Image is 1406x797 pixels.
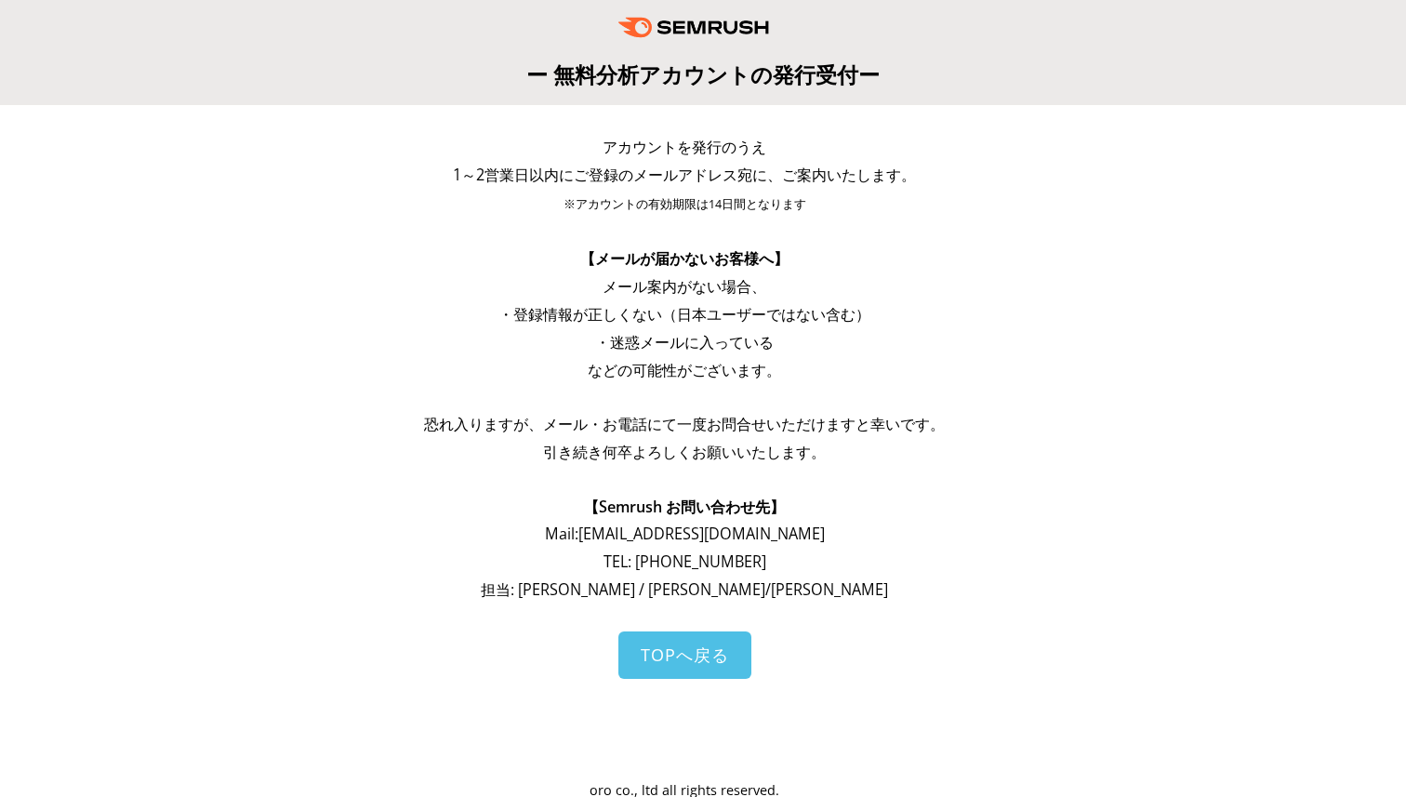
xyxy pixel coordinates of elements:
[424,414,945,434] span: 恐れ入りますが、メール・お電話にて一度お問合せいただけますと幸いです。
[545,524,825,544] span: Mail: [EMAIL_ADDRESS][DOMAIN_NAME]
[604,551,766,572] span: TEL: [PHONE_NUMBER]
[603,276,766,297] span: メール案内がない場合、
[481,579,888,600] span: 担当: [PERSON_NAME] / [PERSON_NAME]/[PERSON_NAME]
[584,497,785,517] span: 【Semrush お問い合わせ先】
[453,165,916,185] span: 1～2営業日以内にご登録のメールアドレス宛に、ご案内いたします。
[498,304,870,325] span: ・登録情報が正しくない（日本ユーザーではない含む）
[543,442,826,462] span: 引き続き何卒よろしくお願いいたします。
[641,644,729,666] span: TOPへ戻る
[580,248,789,269] span: 【メールが届かないお客様へ】
[603,137,766,157] span: アカウントを発行のうえ
[526,60,880,89] span: ー 無料分析アカウントの発行受付ー
[564,196,806,212] span: ※アカウントの有効期限は14日間となります
[588,360,781,380] span: などの可能性がございます。
[618,631,751,679] a: TOPへ戻る
[595,332,774,352] span: ・迷惑メールに入っている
